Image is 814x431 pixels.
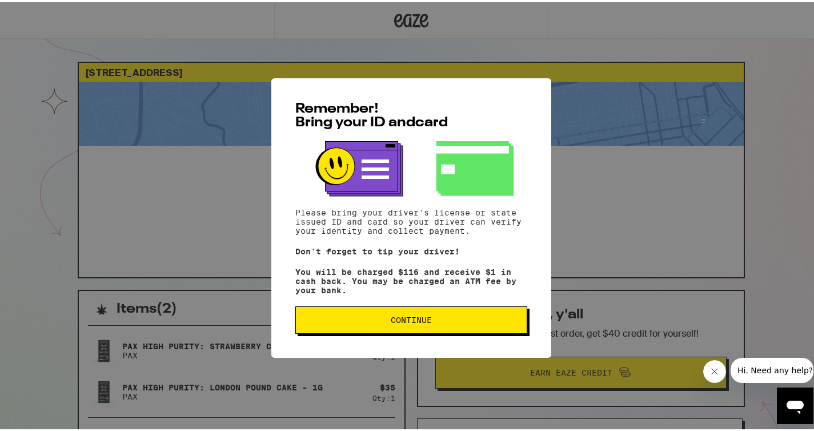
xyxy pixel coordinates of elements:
[731,356,813,381] iframe: Message from company
[391,314,432,322] span: Continue
[295,265,527,293] p: You will be charged $116 and receive $1 in cash back. You may be charged an ATM fee by your bank.
[703,358,726,381] iframe: Close message
[295,100,448,127] span: Remember! Bring your ID and card
[295,304,527,332] button: Continue
[295,245,527,254] p: Don't forget to tip your driver!
[295,206,527,233] p: Please bring your driver's license or state issued ID and card so your driver can verify your ide...
[777,385,813,422] iframe: Button to launch messaging window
